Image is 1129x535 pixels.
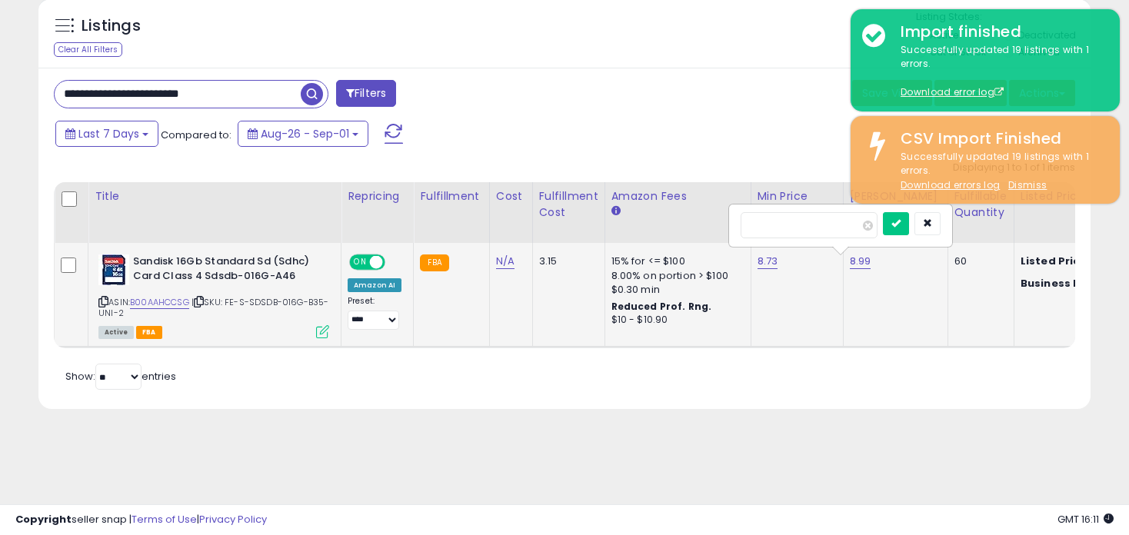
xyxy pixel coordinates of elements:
[65,369,176,384] span: Show: entries
[82,15,141,37] h5: Listings
[55,121,158,147] button: Last 7 Days
[98,296,329,319] span: | SKU: FE-S-SDSDB-016G-B35-UNI-2
[901,85,1004,98] a: Download error log
[420,188,482,204] div: Fulfillment
[132,512,197,527] a: Terms of Use
[901,178,1000,191] a: Download errors log
[348,188,407,204] div: Repricing
[611,188,744,204] div: Amazon Fees
[54,42,122,57] div: Clear All Filters
[889,43,1108,100] div: Successfully updated 19 listings with 1 errors.
[850,188,941,204] div: [PERSON_NAME]
[496,254,515,269] a: N/A
[954,254,1002,268] div: 60
[336,80,396,107] button: Filters
[261,126,349,141] span: Aug-26 - Sep-01
[758,254,778,269] a: 8.73
[539,254,593,268] div: 3.15
[1021,276,1105,291] b: Business Price:
[611,254,739,268] div: 15% for <= $100
[95,188,335,204] div: Title
[136,326,162,339] span: FBA
[1021,254,1091,268] b: Listed Price:
[98,254,329,337] div: ASIN:
[383,256,408,269] span: OFF
[351,256,370,269] span: ON
[98,326,134,339] span: All listings currently available for purchase on Amazon
[420,254,448,271] small: FBA
[15,513,267,527] div: seller snap | |
[611,269,739,283] div: 8.00% on portion > $100
[954,188,1007,221] div: Fulfillable Quantity
[611,300,712,313] b: Reduced Prof. Rng.
[161,128,231,142] span: Compared to:
[611,314,739,327] div: $10 - $10.90
[611,283,739,297] div: $0.30 min
[1008,178,1047,191] u: Dismiss
[130,296,189,309] a: B00AAHCCSG
[496,188,526,204] div: Cost
[758,188,837,204] div: Min Price
[889,150,1108,193] div: Successfully updated 19 listings with 1 errors.
[889,21,1108,43] div: Import finished
[348,278,401,292] div: Amazon AI
[850,254,871,269] a: 8.99
[348,296,401,331] div: Preset:
[133,254,320,287] b: Sandisk 16Gb Standard Sd (Sdhc) Card Class 4 Sdsdb-016G-A46
[611,204,621,218] small: Amazon Fees.
[1057,512,1114,527] span: 2025-09-9 16:11 GMT
[15,512,72,527] strong: Copyright
[889,128,1108,150] div: CSV Import Finished
[98,254,129,285] img: 51zBbmM6evL._SL40_.jpg
[78,126,139,141] span: Last 7 Days
[238,121,368,147] button: Aug-26 - Sep-01
[539,188,598,221] div: Fulfillment Cost
[199,512,267,527] a: Privacy Policy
